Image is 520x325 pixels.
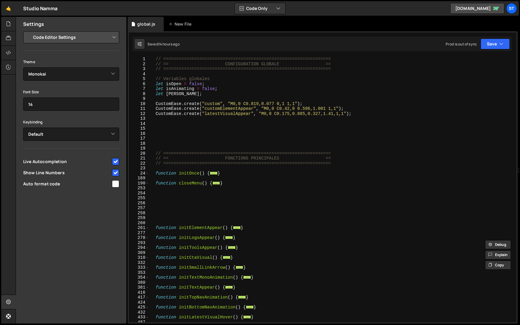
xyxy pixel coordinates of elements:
h2: Settings [23,21,44,27]
div: 278 [129,235,149,240]
div: 10 [129,101,149,107]
div: 333 [129,265,149,270]
div: global.js [137,21,155,27]
a: 🤙 [1,1,16,16]
div: 12 [129,111,149,116]
div: 260 [129,221,149,226]
div: 15 [129,126,149,131]
div: 16 [129,131,149,136]
div: 255 [129,196,149,201]
span: ... [225,286,233,289]
a: St [506,3,517,14]
span: ... [233,226,241,229]
div: Saved [147,42,180,47]
div: 24 [129,171,149,176]
div: 417 [129,295,149,300]
div: 293 [129,240,149,246]
div: 432 [129,310,149,315]
div: 261 [129,225,149,231]
div: 14 [129,121,149,126]
span: ... [243,276,251,279]
div: 253 [129,186,149,191]
span: ... [210,171,218,175]
div: 11 [129,106,149,111]
div: 3 [129,67,149,72]
div: 256 [129,201,149,206]
div: 23 [129,166,149,171]
span: Live Autocompletion [23,159,111,165]
div: 380 [129,280,149,285]
span: Show Line Numbers [23,170,111,176]
div: 416 [129,290,149,295]
div: 14 hours ago [158,42,180,47]
div: 8 [129,91,149,97]
span: ... [246,305,254,309]
div: 22 [129,161,149,166]
div: 332 [129,260,149,265]
div: 309 [129,250,149,255]
div: 354 [129,275,149,280]
div: 487 [129,320,149,325]
a: [DOMAIN_NAME] [450,3,504,14]
div: 7 [129,86,149,91]
div: 433 [129,315,149,320]
button: Copy [485,261,511,270]
div: 259 [129,215,149,221]
div: 4 [129,72,149,77]
span: ... [228,246,236,249]
label: Keybinding [23,119,43,125]
div: 21 [129,156,149,161]
span: ... [238,296,246,299]
div: 190 [129,181,149,186]
div: 189 [129,176,149,181]
div: 257 [129,206,149,211]
div: New File [169,21,194,27]
div: 20 [129,151,149,156]
span: Auto format code [23,181,111,187]
div: 18 [129,141,149,146]
div: 6 [129,82,149,87]
div: 1 [129,57,149,62]
div: 310 [129,255,149,260]
span: ... [243,315,251,319]
label: Font Size [23,89,39,95]
div: 424 [129,300,149,305]
div: 13 [129,116,149,121]
div: 9 [129,96,149,101]
div: 353 [129,270,149,275]
button: Explain [485,250,511,259]
span: ... [223,256,231,259]
button: Debug [485,240,511,249]
span: ... [225,236,233,239]
div: 2 [129,62,149,67]
div: 17 [129,136,149,141]
span: ... [236,266,243,269]
div: 381 [129,285,149,290]
label: Theme [23,59,35,65]
button: Code Only [235,3,285,14]
div: 254 [129,191,149,196]
div: Studio Namma [23,5,57,12]
span: ... [212,181,220,184]
div: 19 [129,146,149,151]
div: 277 [129,231,149,236]
div: 258 [129,211,149,216]
button: Save [481,39,510,49]
div: Prod is out of sync [446,42,477,47]
div: 425 [129,305,149,310]
div: 294 [129,245,149,250]
div: 5 [129,76,149,82]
